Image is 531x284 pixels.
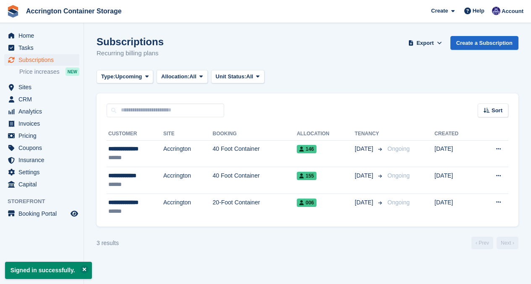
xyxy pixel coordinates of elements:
span: Subscriptions [18,54,69,66]
td: 20-Foot Container [213,194,297,220]
span: Type: [101,72,115,81]
a: Create a Subscription [450,36,518,50]
span: [DATE] [355,145,375,153]
span: All [189,72,196,81]
span: Upcoming [115,72,142,81]
span: 146 [297,145,317,153]
a: menu [4,154,79,166]
td: [DATE] [434,167,477,194]
span: Pricing [18,130,69,142]
span: Sort [492,106,502,115]
span: Settings [18,166,69,178]
span: Create [431,7,448,15]
span: Insurance [18,154,69,166]
td: [DATE] [434,194,477,220]
span: [DATE] [355,198,375,207]
th: Booking [213,127,297,141]
td: Accrington [163,167,213,194]
th: Allocation [297,127,355,141]
button: Export [407,36,444,50]
span: CRM [18,93,69,105]
span: Help [473,7,484,15]
a: menu [4,178,79,190]
a: menu [4,142,79,154]
td: 40 Foot Container [213,140,297,167]
nav: Page [470,237,520,249]
div: NEW [65,67,79,76]
th: Tenancy [355,127,384,141]
span: Home [18,30,69,41]
a: Preview store [69,209,79,219]
a: Price increases NEW [19,67,79,76]
span: Analytics [18,106,69,117]
span: Tasks [18,42,69,54]
td: 40 Foot Container [213,167,297,194]
th: Site [163,127,213,141]
th: Created [434,127,477,141]
span: 006 [297,199,317,207]
a: menu [4,54,79,66]
span: Price increases [19,68,60,76]
span: Storefront [8,197,84,206]
span: Capital [18,178,69,190]
span: [DATE] [355,171,375,180]
span: Ongoing [387,199,410,206]
h1: Subscriptions [97,36,164,47]
span: Ongoing [387,172,410,179]
a: menu [4,130,79,142]
a: menu [4,106,79,117]
img: stora-icon-8386f47178a22dfd0bd8f6a31ec36ba5ce8667c1dd55bd0f319d3a0aa187defe.svg [7,5,19,18]
p: Recurring billing plans [97,49,164,58]
td: Accrington [163,194,213,220]
div: 3 results [97,239,119,248]
img: Jacob Connolly [492,7,500,15]
a: menu [4,81,79,93]
a: menu [4,208,79,219]
a: menu [4,42,79,54]
span: Unit Status: [216,72,246,81]
a: Accrington Container Storage [23,4,125,18]
span: Coupons [18,142,69,154]
td: [DATE] [434,140,477,167]
span: All [246,72,254,81]
a: menu [4,118,79,129]
p: Signed in successfully. [5,262,92,279]
a: menu [4,166,79,178]
span: Sites [18,81,69,93]
a: Next [497,237,518,249]
button: Unit Status: All [211,70,264,84]
a: Previous [471,237,493,249]
th: Customer [107,127,163,141]
button: Allocation: All [157,70,208,84]
span: Account [502,7,523,15]
span: 155 [297,172,317,180]
a: menu [4,93,79,105]
button: Type: Upcoming [97,70,153,84]
span: Export [416,39,434,47]
span: Invoices [18,118,69,129]
a: menu [4,30,79,41]
span: Allocation: [161,72,189,81]
td: Accrington [163,140,213,167]
span: Booking Portal [18,208,69,219]
span: Ongoing [387,145,410,152]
